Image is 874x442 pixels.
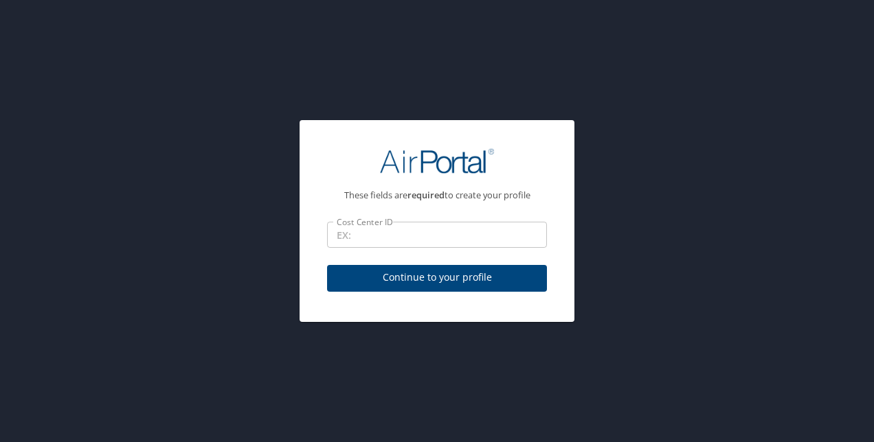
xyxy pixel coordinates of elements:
img: AirPortal Logo [380,148,494,174]
button: Continue to your profile [327,265,547,292]
p: These fields are to create your profile [327,191,547,200]
span: Continue to your profile [338,269,536,286]
input: EX: [327,222,547,248]
strong: required [407,189,445,201]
